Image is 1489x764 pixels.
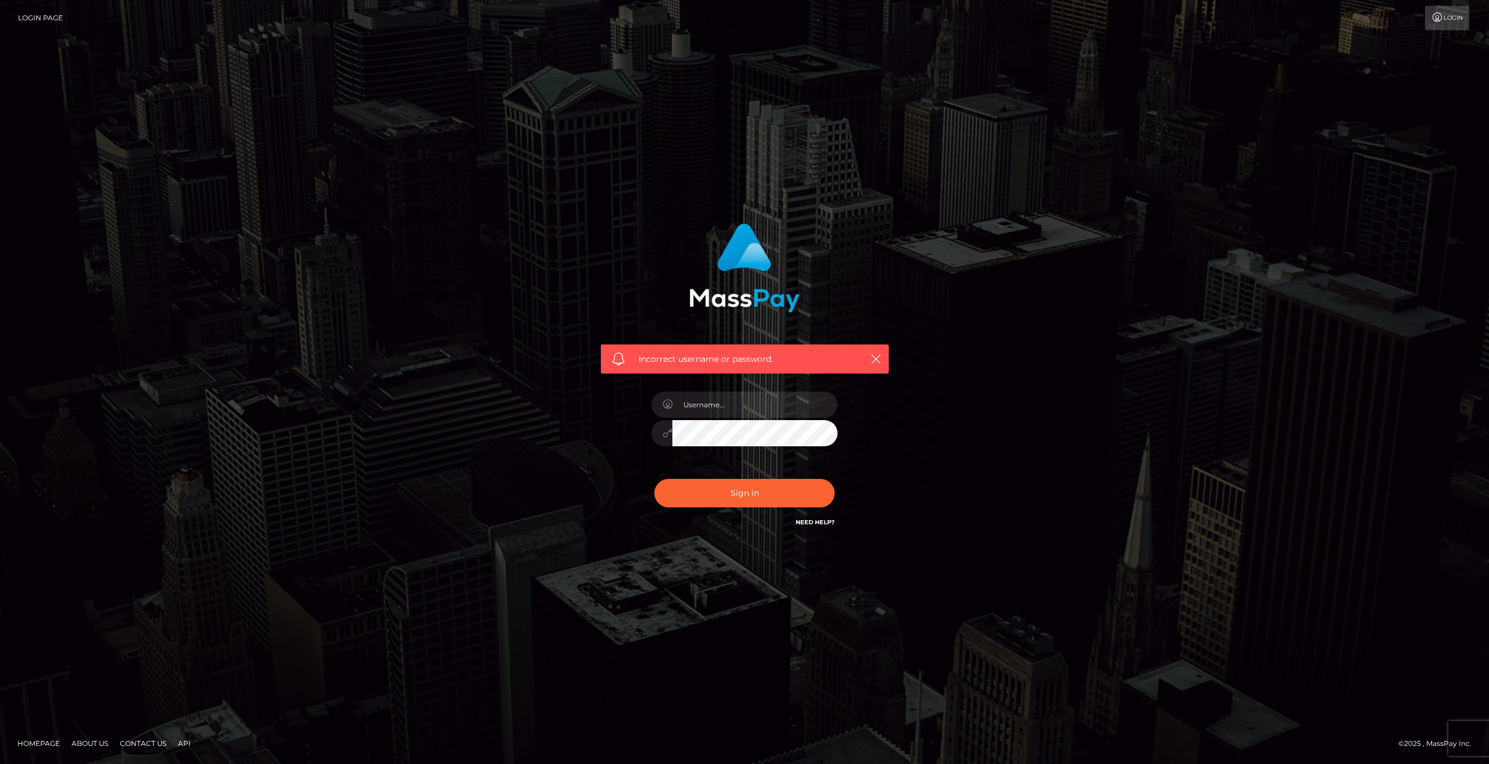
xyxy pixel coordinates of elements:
[796,518,835,526] a: Need Help?
[654,479,835,507] button: Sign in
[18,6,63,30] a: Login Page
[689,223,800,312] img: MassPay Login
[115,734,171,752] a: Contact Us
[672,392,838,418] input: Username...
[13,734,65,752] a: Homepage
[1425,6,1469,30] a: Login
[1398,737,1480,750] div: © 2025 , MassPay Inc.
[67,734,113,752] a: About Us
[639,353,851,365] span: Incorrect username or password.
[173,734,195,752] a: API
